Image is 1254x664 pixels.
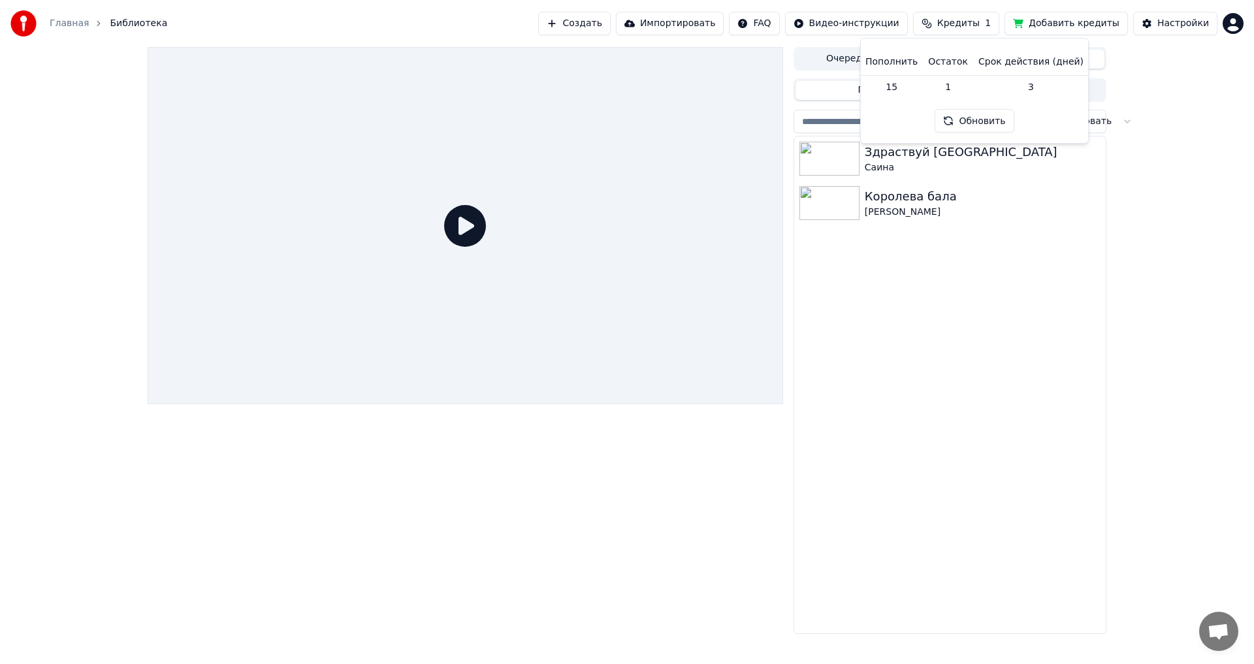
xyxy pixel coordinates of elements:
span: Библиотека [110,17,167,30]
button: Импортировать [616,12,724,35]
div: Саина [865,161,1101,174]
div: Королева бала [865,187,1101,206]
span: Кредиты [937,17,980,30]
td: 1 [923,75,973,99]
td: 3 [973,75,1089,99]
td: 15 [860,75,923,99]
button: Добавить кредиты [1005,12,1128,35]
a: Главная [50,17,89,30]
button: Песни [796,81,950,100]
button: Настройки [1133,12,1217,35]
div: [PERSON_NAME] [865,206,1101,219]
th: Остаток [923,49,973,75]
span: 1 [985,17,991,30]
button: Создать [538,12,610,35]
th: Срок действия (дней) [973,49,1089,75]
button: FAQ [729,12,779,35]
button: Очередь [796,50,899,69]
div: Настройки [1157,17,1209,30]
button: Видео-инструкции [785,12,908,35]
div: Здраствуй [GEOGRAPHIC_DATA] [865,143,1101,161]
th: Пополнить [860,49,923,75]
div: Открытый чат [1199,612,1238,651]
nav: breadcrumb [50,17,167,30]
img: youka [10,10,37,37]
button: Обновить [935,109,1014,133]
button: Кредиты1 [913,12,999,35]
